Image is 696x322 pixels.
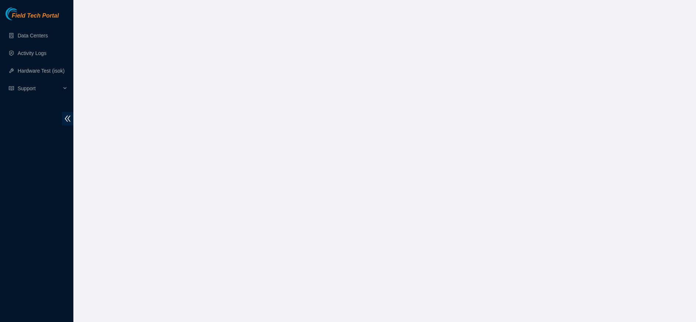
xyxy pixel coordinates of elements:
[9,86,14,91] span: read
[12,12,59,19] span: Field Tech Portal
[18,50,47,56] a: Activity Logs
[6,7,37,20] img: Akamai Technologies
[6,13,59,23] a: Akamai TechnologiesField Tech Portal
[18,81,61,96] span: Support
[18,33,48,39] a: Data Centers
[62,112,73,125] span: double-left
[18,68,65,74] a: Hardware Test (isok)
